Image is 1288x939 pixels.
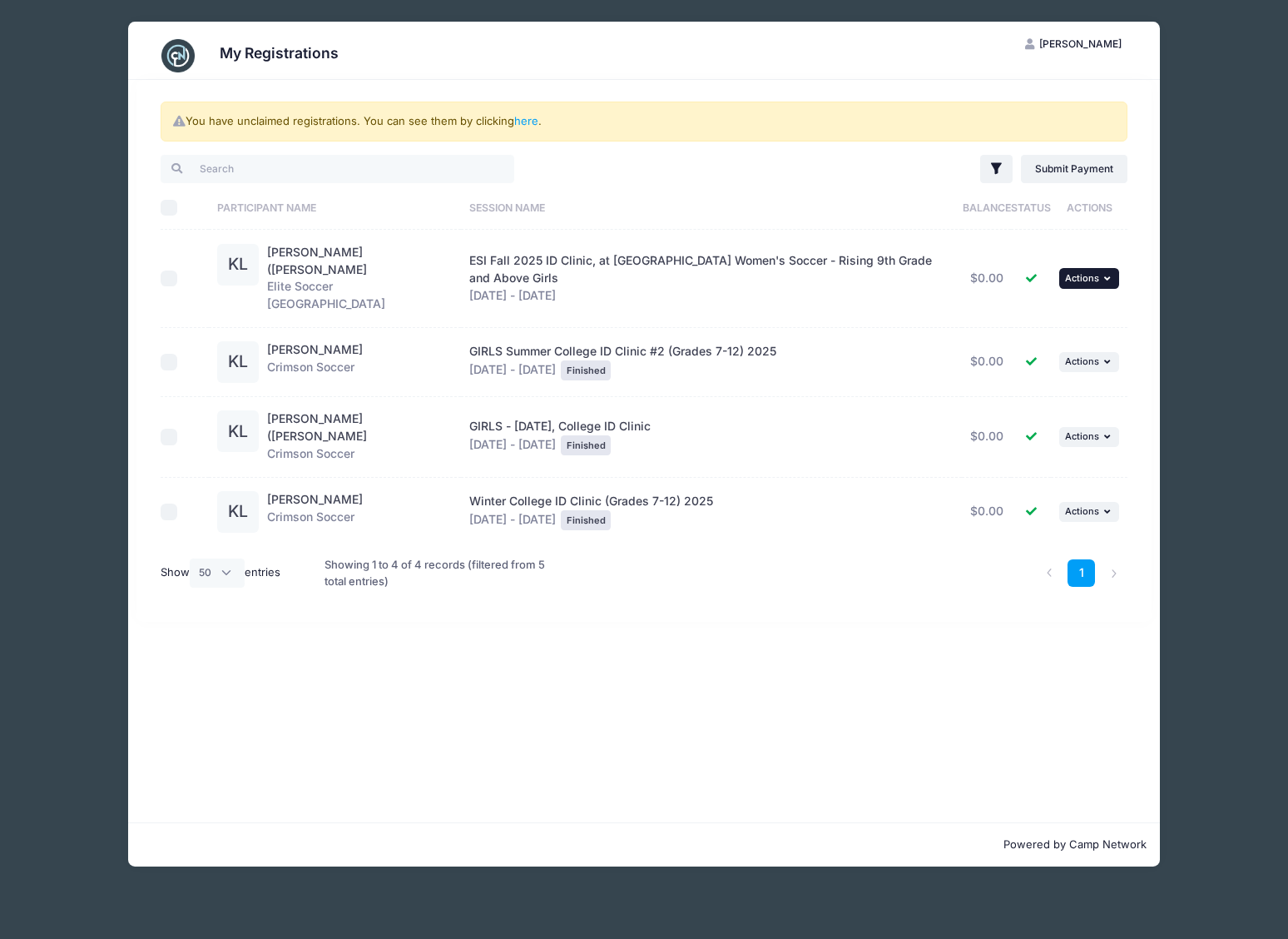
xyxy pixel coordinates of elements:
[267,410,453,463] div: Crimson Soccer
[217,244,259,286] div: KL
[220,44,339,62] h3: My Registrations
[267,492,363,506] a: [PERSON_NAME]
[1011,186,1051,230] th: Status: activate to sort column ascending
[1021,155,1128,183] a: Submit Payment
[1065,355,1099,367] span: Actions
[469,344,776,358] span: GIRLS Summer College ID Clinic #2 (Grades 7-12) 2025
[469,343,954,380] div: [DATE] - [DATE]
[962,478,1012,547] td: $0.00
[217,355,259,370] a: KL
[469,252,954,305] div: [DATE] - [DATE]
[1059,352,1119,372] button: Actions
[1065,272,1099,284] span: Actions
[1065,505,1099,517] span: Actions
[1011,30,1136,58] button: [PERSON_NAME]
[267,491,363,533] div: Crimson Soccer
[267,245,367,276] a: [PERSON_NAME] ([PERSON_NAME]
[1059,268,1119,288] button: Actions
[561,360,611,380] div: Finished
[141,837,1147,853] p: Powered by Camp Network
[461,186,962,230] th: Session Name: activate to sort column ascending
[217,425,259,440] a: KL
[209,186,461,230] th: Participant Name: activate to sort column ascending
[267,244,453,314] div: Elite Soccer [GEOGRAPHIC_DATA]
[561,510,611,530] div: Finished
[514,114,538,127] a: here
[161,102,1127,142] div: You have unclaimed registrations. You can see them by clicking .
[267,341,363,383] div: Crimson Soccer
[217,258,259,272] a: KL
[267,342,363,356] a: [PERSON_NAME]
[324,546,554,600] div: Showing 1 to 4 of 4 records (filtered from 5 total entries)
[469,253,932,285] span: ESI Fall 2025 ID Clinic, at [GEOGRAPHIC_DATA] Women's Soccer - Rising 9th Grade and Above Girls
[161,39,195,72] img: CampNetwork
[962,397,1012,477] td: $0.00
[962,328,1012,398] td: $0.00
[190,559,245,587] select: Showentries
[469,493,954,530] div: [DATE] - [DATE]
[217,491,259,533] div: KL
[561,435,611,455] div: Finished
[217,505,259,519] a: KL
[962,186,1012,230] th: Balance: activate to sort column ascending
[1059,502,1119,522] button: Actions
[1039,37,1122,50] span: [PERSON_NAME]
[267,411,367,443] a: [PERSON_NAME] ([PERSON_NAME]
[217,341,259,383] div: KL
[1059,427,1119,447] button: Actions
[469,494,713,508] span: Winter College ID Clinic (Grades 7-12) 2025
[1065,430,1099,442] span: Actions
[161,155,514,183] input: Search
[1068,559,1095,587] a: 1
[962,230,1012,327] td: $0.00
[217,410,259,452] div: KL
[469,418,954,455] div: [DATE] - [DATE]
[1051,186,1127,230] th: Actions: activate to sort column ascending
[161,559,280,587] label: Show entries
[469,419,651,433] span: GIRLS - [DATE], College ID Clinic
[161,186,209,230] th: Select All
